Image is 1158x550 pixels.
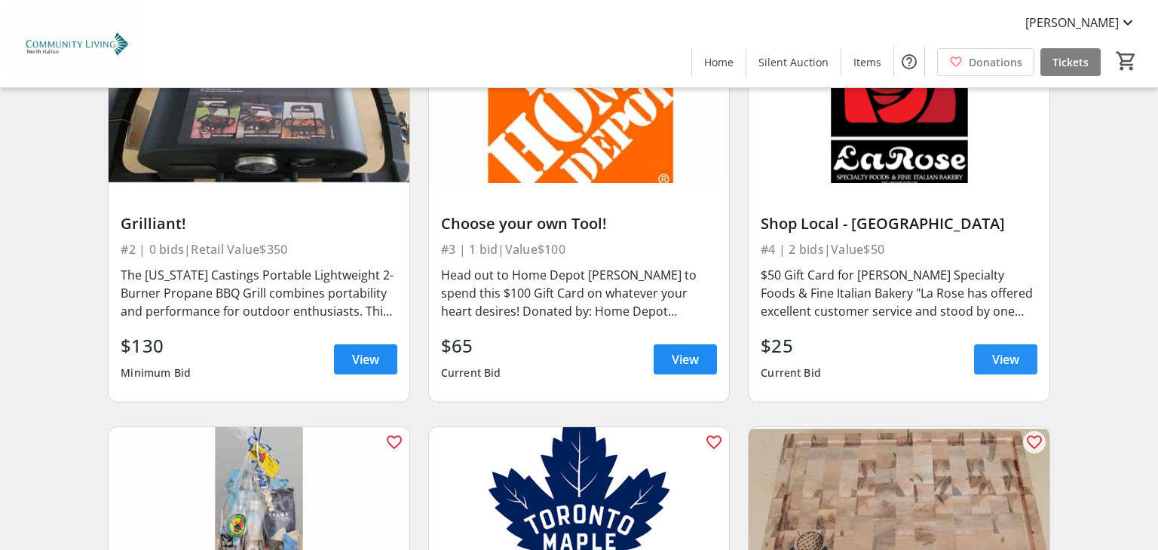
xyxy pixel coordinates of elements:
div: $25 [761,332,821,359]
mat-icon: favorite_outline [385,433,403,451]
div: #4 | 2 bids | Value $50 [761,239,1037,260]
a: View [974,344,1037,374]
img: Community Living North Halton's Logo [9,6,143,81]
button: Cart [1113,47,1140,75]
a: Home [692,48,746,76]
button: Help [894,47,924,77]
span: [PERSON_NAME] [1025,14,1119,32]
div: The [US_STATE] Castings Portable Lightweight 2-Burner Propane BBQ Grill combines portability and ... [121,266,397,320]
mat-icon: favorite_outline [1025,433,1043,451]
a: View [654,344,717,374]
span: Silent Auction [758,54,829,70]
div: Current Bid [761,359,821,387]
div: $130 [121,332,191,359]
img: Grilliant! [109,14,409,183]
div: Choose your own Tool! [441,215,717,233]
div: #2 | 0 bids | Retail Value $350 [121,239,397,260]
button: [PERSON_NAME] [1013,11,1149,35]
span: View [352,350,379,368]
span: Donations [969,54,1022,70]
div: Current Bid [441,359,501,387]
div: $65 [441,332,501,359]
span: Tickets [1052,54,1089,70]
div: Grilliant! [121,215,397,233]
div: Shop Local - [GEOGRAPHIC_DATA] [761,215,1037,233]
a: Donations [937,48,1034,76]
div: Head out to Home Depot [PERSON_NAME] to spend this $100 Gift Card on whatever your heart desires!... [441,266,717,320]
span: Home [704,54,734,70]
span: View [992,350,1019,368]
mat-icon: favorite_outline [705,433,723,451]
div: #3 | 1 bid | Value $100 [441,239,717,260]
span: Items [853,54,881,70]
span: View [672,350,699,368]
a: Tickets [1040,48,1101,76]
div: $50 Gift Card for [PERSON_NAME] Specialty Foods & Fine Italian Bakery "La Rose has offered excell... [761,266,1037,320]
div: Minimum Bid [121,359,191,387]
img: Choose your own Tool! [429,14,729,183]
a: Silent Auction [746,48,841,76]
img: Shop Local - La Rose Bakery [749,14,1049,183]
a: Items [841,48,893,76]
a: View [334,344,397,374]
